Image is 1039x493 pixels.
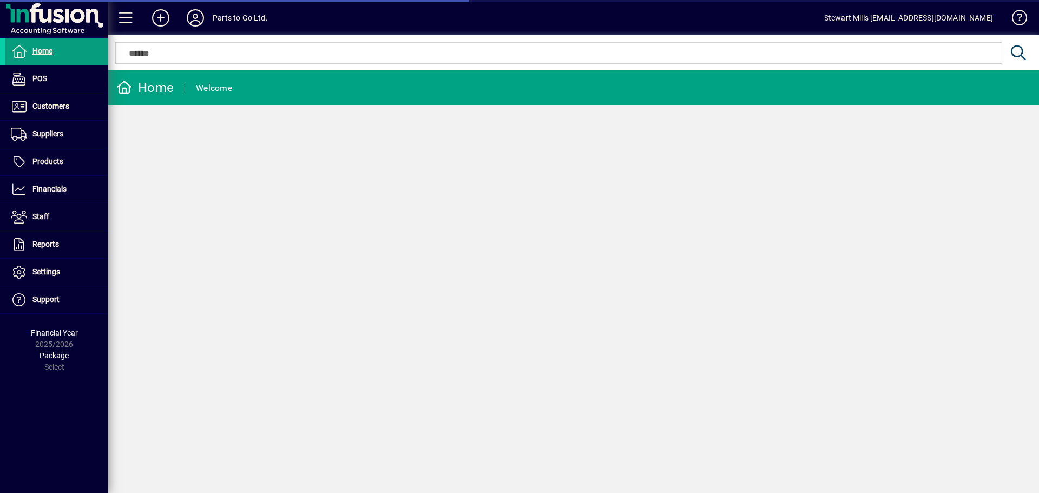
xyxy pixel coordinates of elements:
[32,74,47,83] span: POS
[32,267,60,276] span: Settings
[32,185,67,193] span: Financials
[5,93,108,120] a: Customers
[5,121,108,148] a: Suppliers
[213,9,268,27] div: Parts to Go Ltd.
[1004,2,1025,37] a: Knowledge Base
[5,286,108,313] a: Support
[116,79,174,96] div: Home
[824,9,993,27] div: Stewart Mills [EMAIL_ADDRESS][DOMAIN_NAME]
[5,259,108,286] a: Settings
[196,80,232,97] div: Welcome
[32,240,59,248] span: Reports
[32,47,52,55] span: Home
[178,8,213,28] button: Profile
[32,102,69,110] span: Customers
[32,157,63,166] span: Products
[5,148,108,175] a: Products
[5,176,108,203] a: Financials
[5,65,108,93] a: POS
[5,203,108,231] a: Staff
[31,328,78,337] span: Financial Year
[5,231,108,258] a: Reports
[32,295,60,304] span: Support
[32,129,63,138] span: Suppliers
[32,212,49,221] span: Staff
[143,8,178,28] button: Add
[40,351,69,360] span: Package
